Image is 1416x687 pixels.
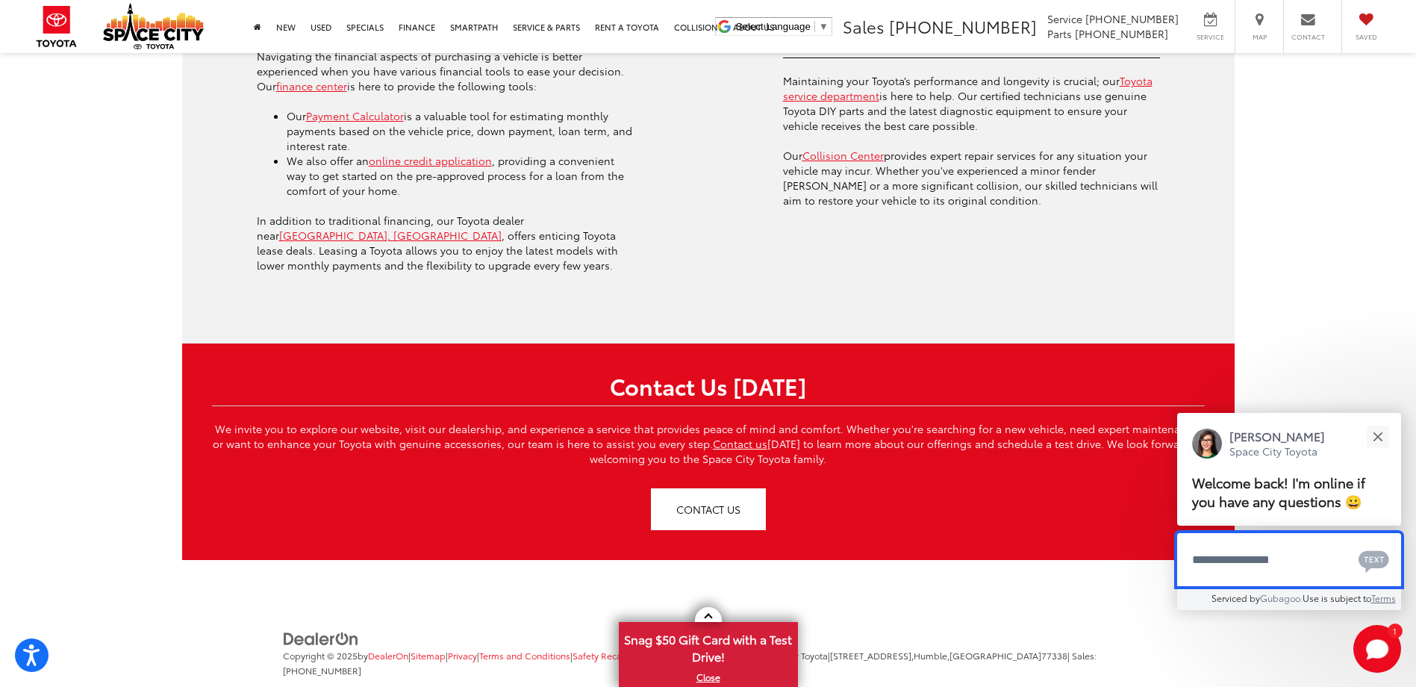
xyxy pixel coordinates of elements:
[802,148,884,163] a: Collision Center
[103,3,204,49] img: Space City Toyota
[287,153,634,198] li: We also offer an , providing a convenient way to get started on the pre-approved process for a lo...
[1362,420,1394,453] button: Close
[283,631,359,647] img: DealerOn
[1350,32,1382,42] span: Saved
[1194,32,1227,42] span: Service
[283,649,1097,677] span: | Sales:
[949,649,1041,662] span: [GEOGRAPHIC_DATA]
[713,436,767,451] a: Contact us
[1354,543,1394,576] button: Chat with SMS
[479,649,570,662] a: Terms and Conditions
[570,649,723,662] span: |
[1085,11,1179,26] span: [PHONE_NUMBER]
[283,630,359,644] a: DealerOn
[368,649,408,662] a: DealerOn Home Page
[1243,32,1276,42] span: Map
[1353,625,1401,673] svg: Start Chat
[477,649,570,662] span: |
[1359,549,1389,573] svg: Text
[448,649,477,662] a: Privacy
[212,373,1205,398] h2: Contact Us [DATE]
[306,108,404,123] a: Payment Calculator
[889,14,1037,38] span: [PHONE_NUMBER]
[830,649,914,662] span: [STREET_ADDRESS],
[814,21,815,32] span: ​
[651,488,766,530] a: CONTACT US
[1353,625,1401,673] button: Toggle Chat Window
[573,649,723,662] a: Safety Recalls & Service Campaigns, Opens in a new tab
[1041,649,1067,662] span: 77338
[1260,591,1303,604] a: Gubagoo.
[257,49,634,93] p: Navigating the financial aspects of purchasing a vehicle is better experienced when you have vari...
[1211,591,1260,604] span: Serviced by
[914,649,949,662] span: Humble,
[783,73,1153,103] a: Toyota service department
[783,73,1160,133] p: Maintaining your Toyota’s performance and longevity is crucial; our is here to help. Our certifie...
[1177,533,1401,587] textarea: Type your message
[257,213,634,273] p: In addition to traditional financing, our Toyota dealer near , offers enticing Toyota lease deals...
[1075,26,1168,41] span: [PHONE_NUMBER]
[1291,32,1325,42] span: Contact
[276,78,347,93] a: finance center
[279,228,502,243] a: [GEOGRAPHIC_DATA], [GEOGRAPHIC_DATA]
[212,421,1205,466] p: We invite you to explore our website, visit our dealership, and experience a service that provide...
[369,153,492,168] a: online credit application
[819,21,829,32] span: ▼
[1229,428,1325,444] p: [PERSON_NAME]
[1229,444,1325,458] p: Space City Toyota
[1393,627,1397,634] span: 1
[736,21,829,32] a: Select Language​
[736,21,811,32] span: Select Language
[1047,26,1072,41] span: Parts
[411,649,446,662] a: Sitemap
[287,108,634,153] li: Our is a valuable tool for estimating monthly payments based on the vehicle price, down payment, ...
[358,649,408,662] span: by
[1177,413,1401,610] div: Close[PERSON_NAME]Space City ToyotaWelcome back! I'm online if you have any questions 😀Type your ...
[1303,591,1371,604] span: Use is subject to
[283,649,358,662] span: Copyright © 2025
[1047,11,1082,26] span: Service
[843,14,885,38] span: Sales
[828,649,1067,662] span: |
[1192,473,1365,511] span: Welcome back! I'm online if you have any questions 😀
[620,624,796,669] span: Snag $50 Gift Card with a Test Drive!
[1371,591,1396,604] a: Terms
[283,664,361,677] span: [PHONE_NUMBER]
[783,148,1160,208] p: Our provides expert repair services for any situation your vehicle may incur. Whether you've expe...
[446,649,477,662] span: |
[408,649,446,662] span: |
